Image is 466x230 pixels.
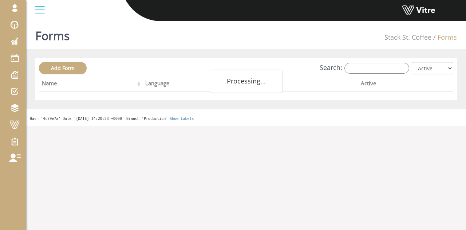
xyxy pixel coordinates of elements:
div: Processing... [210,70,283,93]
a: Show Labels [170,117,194,121]
th: Name [39,78,142,91]
label: Search: [320,63,409,74]
span: Add Form [51,65,75,71]
li: Forms [431,33,457,42]
span: Hash '4c79e7a' Date '[DATE] 14:20:23 +0000' Branch 'Production' [30,117,168,121]
th: Language [142,78,250,91]
th: Active [358,78,433,91]
a: Add Form [39,62,87,74]
input: Search: [344,63,409,74]
h1: Forms [35,18,70,49]
span: 392 [384,33,431,42]
th: Company [251,78,358,91]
